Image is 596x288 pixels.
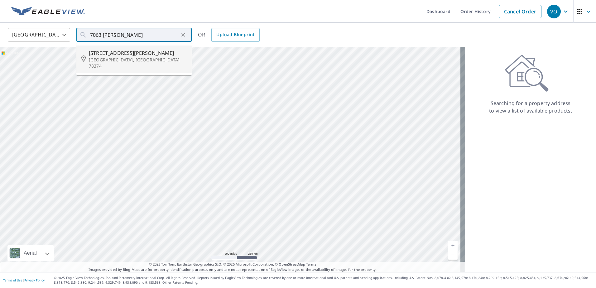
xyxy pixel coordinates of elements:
p: © 2025 Eagle View Technologies, Inc. and Pictometry International Corp. All Rights Reserved. Repo... [54,276,593,285]
p: Searching for a property address to view a list of available products. [489,99,572,114]
button: Clear [179,31,188,39]
p: [GEOGRAPHIC_DATA], [GEOGRAPHIC_DATA] 78374 [89,57,187,69]
a: Privacy Policy [24,278,45,282]
a: Upload Blueprint [211,28,259,42]
a: Terms [306,262,316,266]
div: Aerial [22,245,39,261]
div: [GEOGRAPHIC_DATA] [8,26,70,44]
div: VO [547,5,561,18]
div: OR [198,28,260,42]
div: Aerial [7,245,54,261]
a: OpenStreetMap [279,262,305,266]
p: | [3,278,45,282]
a: Cancel Order [499,5,541,18]
span: [STREET_ADDRESS][PERSON_NAME] [89,49,187,57]
span: © 2025 TomTom, Earthstar Geographics SIO, © 2025 Microsoft Corporation, © [149,262,316,267]
a: Terms of Use [3,278,22,282]
input: Search by address or latitude-longitude [90,26,179,44]
img: EV Logo [11,7,85,16]
a: Current Level 5, Zoom In [448,241,458,250]
a: Current Level 5, Zoom Out [448,250,458,260]
span: Upload Blueprint [216,31,254,39]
